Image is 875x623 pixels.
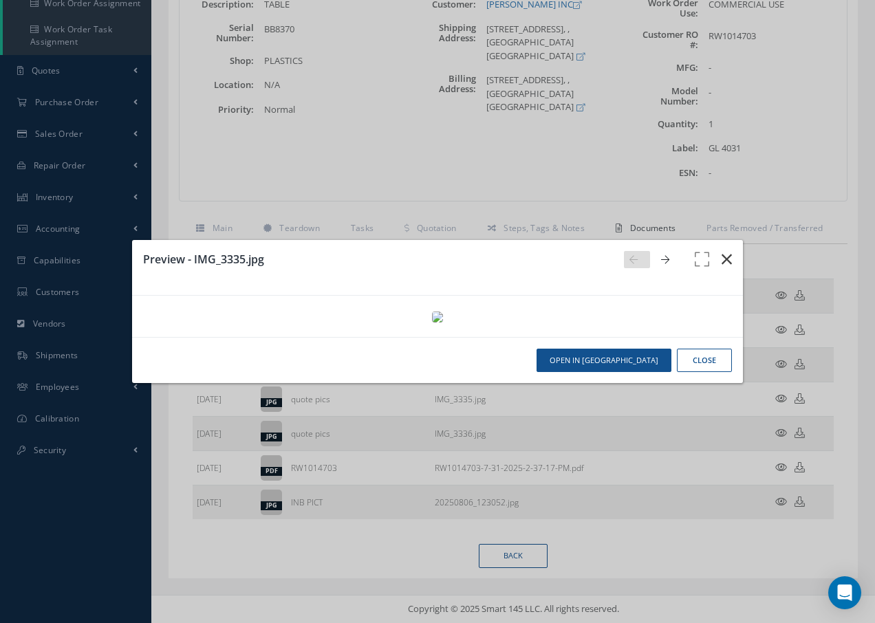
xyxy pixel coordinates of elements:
[537,349,671,373] button: Open in [GEOGRAPHIC_DATA]
[677,349,732,373] button: Close
[656,251,682,268] a: Go Next
[143,251,613,267] h3: Preview - IMG_3335.jpg
[828,576,861,609] div: Open Intercom Messenger
[432,311,443,323] img: asset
